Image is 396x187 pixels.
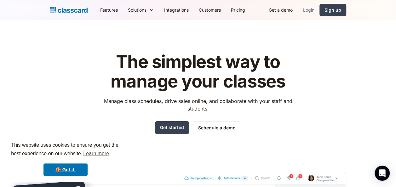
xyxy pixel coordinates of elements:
div: Solutions [128,7,146,13]
a: Features [95,3,123,17]
div: Sign up [324,7,341,13]
div: Open Intercom Messenger [375,166,390,181]
a: Pricing [226,3,250,17]
a: Schedule a demo [193,121,241,134]
a: Get started [155,121,189,134]
a: home [50,6,88,14]
a: learn more about cookies [82,149,110,158]
div: Solutions [123,3,159,17]
a: Login [298,3,319,17]
span: This website uses cookies to ensure you get the best experience on our website. [11,141,120,158]
div: cookieconsent [5,135,126,182]
a: Integrations [159,3,194,17]
a: dismiss cookie message [43,163,88,176]
a: Customers [194,3,226,17]
a: Sign up [319,4,346,16]
p: Manage class schedules, drive sales online, and collaborate with your staff and students. [98,97,298,112]
h1: The simplest way to manage your classes [98,52,298,91]
a: Get a demo [264,3,298,17]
